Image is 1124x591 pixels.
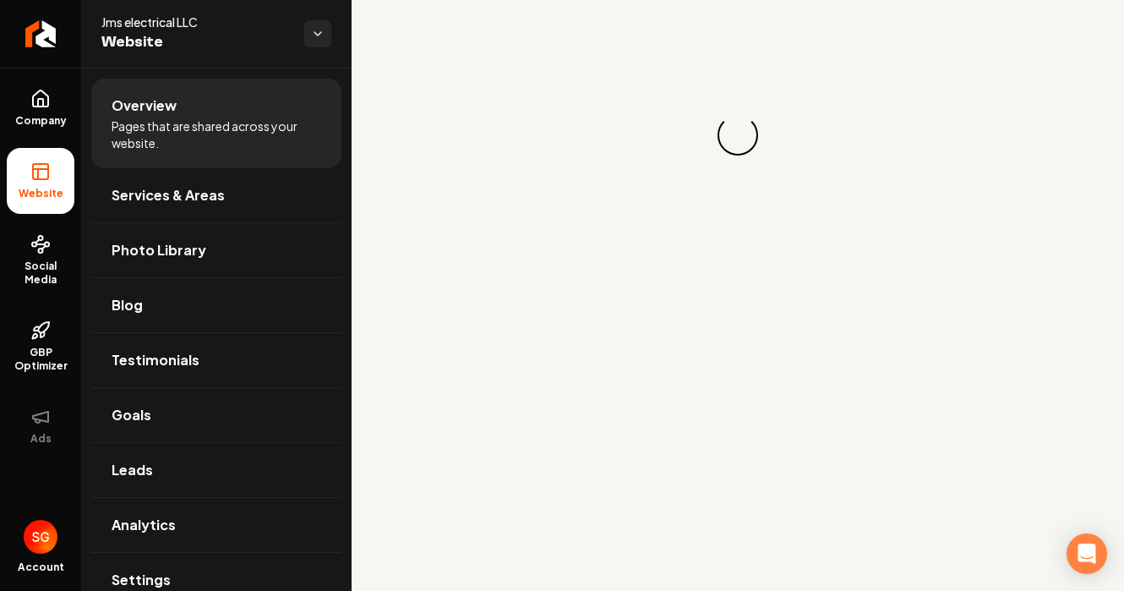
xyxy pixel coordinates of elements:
img: Shayan G [24,520,57,554]
a: Blog [91,278,341,332]
div: Loading [718,115,758,156]
a: Photo Library [91,223,341,277]
a: Testimonials [91,333,341,387]
span: Website [12,187,70,200]
span: Social Media [7,260,74,287]
span: Overview [112,96,177,116]
span: Settings [112,570,171,590]
a: Analytics [91,498,341,552]
span: Account [18,561,64,574]
span: Services & Areas [112,185,225,205]
span: Analytics [112,515,176,535]
span: Ads [24,432,58,446]
div: Open Intercom Messenger [1067,534,1107,574]
span: Blog [112,295,143,315]
a: Services & Areas [91,168,341,222]
span: Goals [112,405,151,425]
span: Leads [112,460,153,480]
span: GBP Optimizer [7,346,74,373]
span: Photo Library [112,240,206,260]
span: Jms electrical LLC [101,14,291,30]
span: Testimonials [112,350,199,370]
button: Ads [7,393,74,459]
img: Rebolt Logo [25,20,57,47]
a: Leads [91,443,341,497]
a: Goals [91,388,341,442]
button: Open user button [24,520,57,554]
a: GBP Optimizer [7,307,74,386]
span: Pages that are shared across your website. [112,118,321,151]
a: Company [7,75,74,141]
a: Social Media [7,221,74,300]
span: Company [8,114,74,128]
span: Website [101,30,291,54]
